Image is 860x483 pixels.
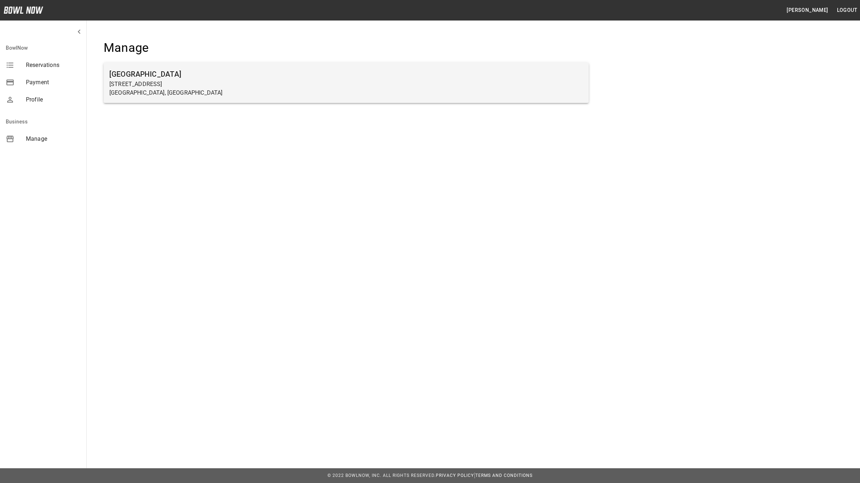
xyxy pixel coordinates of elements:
[436,473,474,478] a: Privacy Policy
[109,89,583,97] p: [GEOGRAPHIC_DATA], [GEOGRAPHIC_DATA]
[104,40,589,55] h4: Manage
[109,68,583,80] h6: [GEOGRAPHIC_DATA]
[26,95,81,104] span: Profile
[26,78,81,87] span: Payment
[784,4,831,17] button: [PERSON_NAME]
[834,4,860,17] button: Logout
[4,6,43,14] img: logo
[26,61,81,69] span: Reservations
[109,80,583,89] p: [STREET_ADDRESS]
[26,135,81,143] span: Manage
[475,473,533,478] a: Terms and Conditions
[327,473,436,478] span: © 2022 BowlNow, Inc. All Rights Reserved.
